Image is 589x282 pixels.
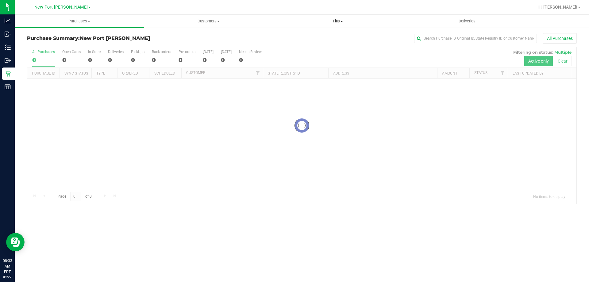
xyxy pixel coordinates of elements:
[5,31,11,37] inline-svg: Inbound
[5,84,11,90] inline-svg: Reports
[27,36,210,41] h3: Purchase Summary:
[5,57,11,64] inline-svg: Outbound
[6,233,25,251] iframe: Resource center
[15,18,144,24] span: Purchases
[5,18,11,24] inline-svg: Analytics
[144,15,273,28] a: Customers
[80,35,150,41] span: New Port [PERSON_NAME]
[537,5,577,10] span: Hi, [PERSON_NAME]!
[15,15,144,28] a: Purchases
[402,15,532,28] a: Deliveries
[450,18,484,24] span: Deliveries
[273,15,402,28] a: Tills
[5,71,11,77] inline-svg: Retail
[34,5,88,10] span: New Port [PERSON_NAME]
[273,18,402,24] span: Tills
[144,18,273,24] span: Customers
[3,258,12,275] p: 08:33 AM EDT
[414,34,537,43] input: Search Purchase ID, Original ID, State Registry ID or Customer Name...
[5,44,11,50] inline-svg: Inventory
[3,275,12,279] p: 09/27
[543,33,577,44] button: All Purchases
